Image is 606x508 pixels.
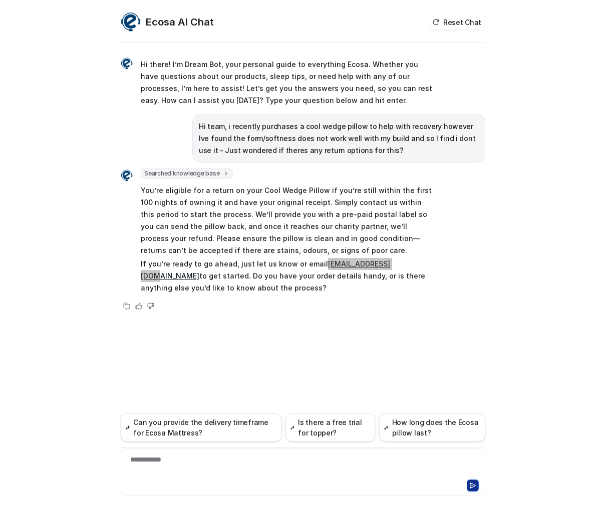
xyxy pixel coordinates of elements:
[146,15,214,29] h2: Ecosa AI Chat
[121,12,141,32] img: Widget
[141,184,434,256] p: You’re eligible for a return on your Cool Wedge Pillow if you’re still within the first 100 night...
[121,413,281,441] button: Can you provide the delivery timeframe for Ecosa Mattress?
[121,57,133,69] img: Widget
[141,258,434,294] p: If you’re ready to go ahead, just let us know or email to get started. Do you have your order det...
[121,169,133,181] img: Widget
[141,168,233,178] span: Searched knowledge base
[199,120,479,156] p: Hi team, i recently purchases a cool wedge pillow to help with recovery however Ive found the for...
[285,413,375,441] button: Is there a free trial for topper?
[429,15,485,29] button: Reset Chat
[141,58,434,106] p: Hi there! I’m Dream Bot, your personal guide to everything Ecosa. Whether you have questions abou...
[379,413,485,441] button: How long does the Ecosa pillow last?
